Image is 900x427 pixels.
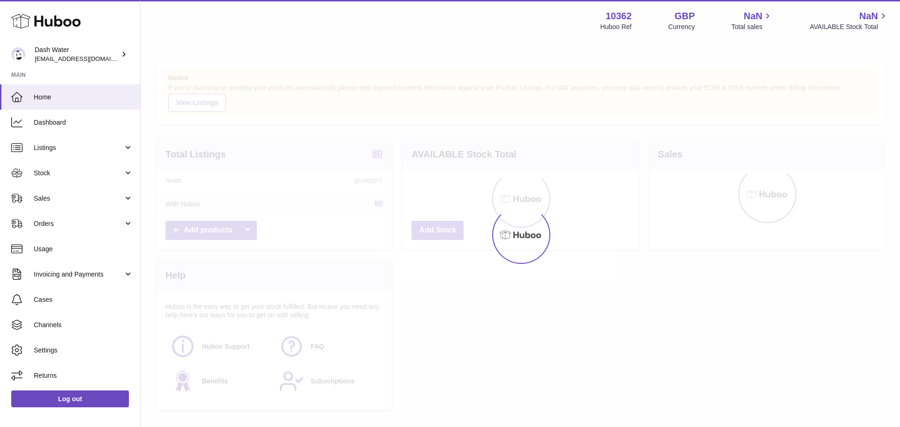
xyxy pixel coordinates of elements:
[34,295,133,304] span: Cases
[859,10,878,22] span: NaN
[810,22,889,31] span: AVAILABLE Stock Total
[731,10,773,31] a: NaN Total sales
[606,10,632,22] strong: 10362
[668,22,695,31] div: Currency
[600,22,632,31] div: Huboo Ref
[11,47,25,61] img: internalAdmin-10362@internal.huboo.com
[34,194,123,203] span: Sales
[743,10,762,22] span: NaN
[34,118,133,127] span: Dashboard
[34,371,133,380] span: Returns
[34,219,123,228] span: Orders
[35,45,119,63] div: Dash Water
[810,10,889,31] a: NaN AVAILABLE Stock Total
[34,270,123,279] span: Invoicing and Payments
[34,93,133,102] span: Home
[731,22,773,31] span: Total sales
[675,10,695,22] strong: GBP
[34,245,133,254] span: Usage
[35,55,138,62] span: [EMAIL_ADDRESS][DOMAIN_NAME]
[34,143,123,152] span: Listings
[11,390,129,407] a: Log out
[34,321,133,330] span: Channels
[34,346,133,355] span: Settings
[34,169,123,178] span: Stock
